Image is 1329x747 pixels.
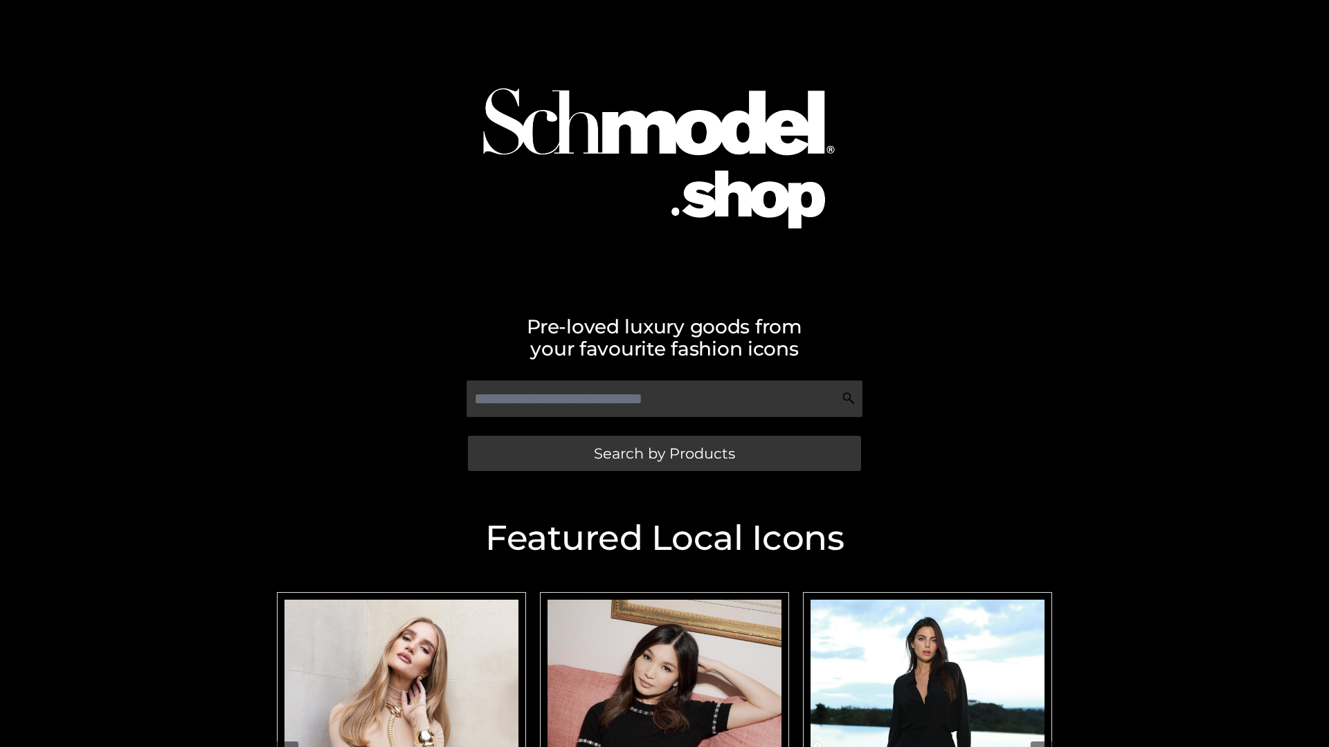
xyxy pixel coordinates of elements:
h2: Featured Local Icons​ [270,521,1059,555]
span: Search by Products [594,446,735,461]
a: Search by Products [468,436,861,471]
h2: Pre-loved luxury goods from your favourite fashion icons [270,315,1059,360]
img: Search Icon [842,391,856,405]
